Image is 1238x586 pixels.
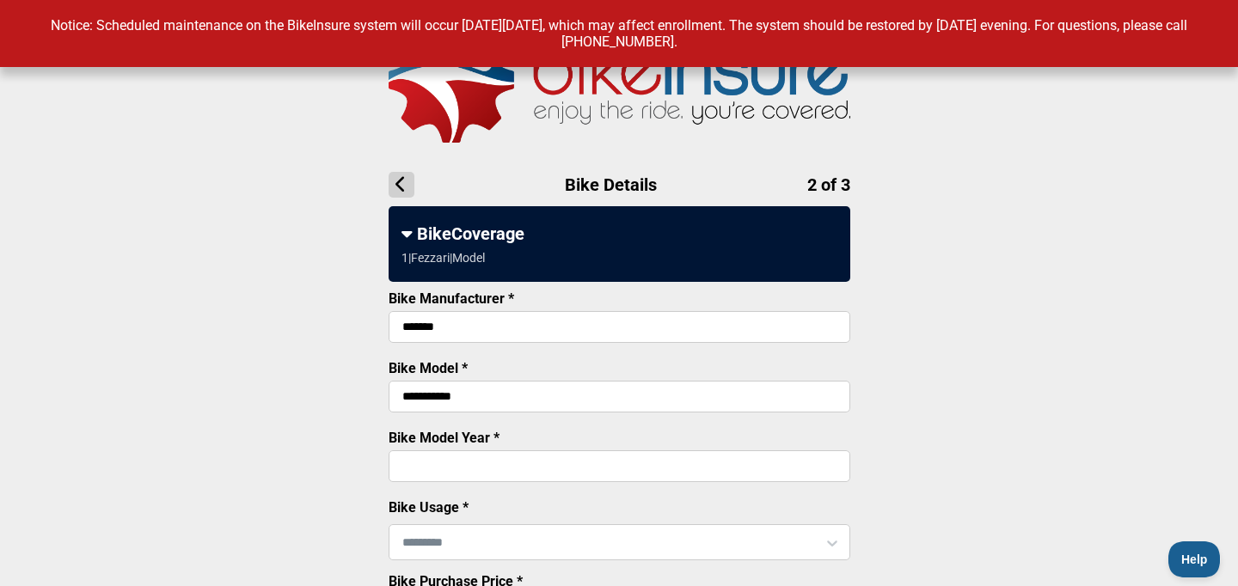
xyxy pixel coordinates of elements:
label: Bike Model Year * [389,430,499,446]
label: Bike Manufacturer * [389,290,514,307]
label: Bike Usage * [389,499,469,516]
h1: Bike Details [389,172,850,198]
div: 1 | Fezzari | Model [401,251,485,265]
span: 2 of 3 [807,174,850,195]
label: Bike Model * [389,360,468,376]
iframe: Toggle Customer Support [1168,541,1221,577]
div: BikeCoverage [401,223,837,244]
